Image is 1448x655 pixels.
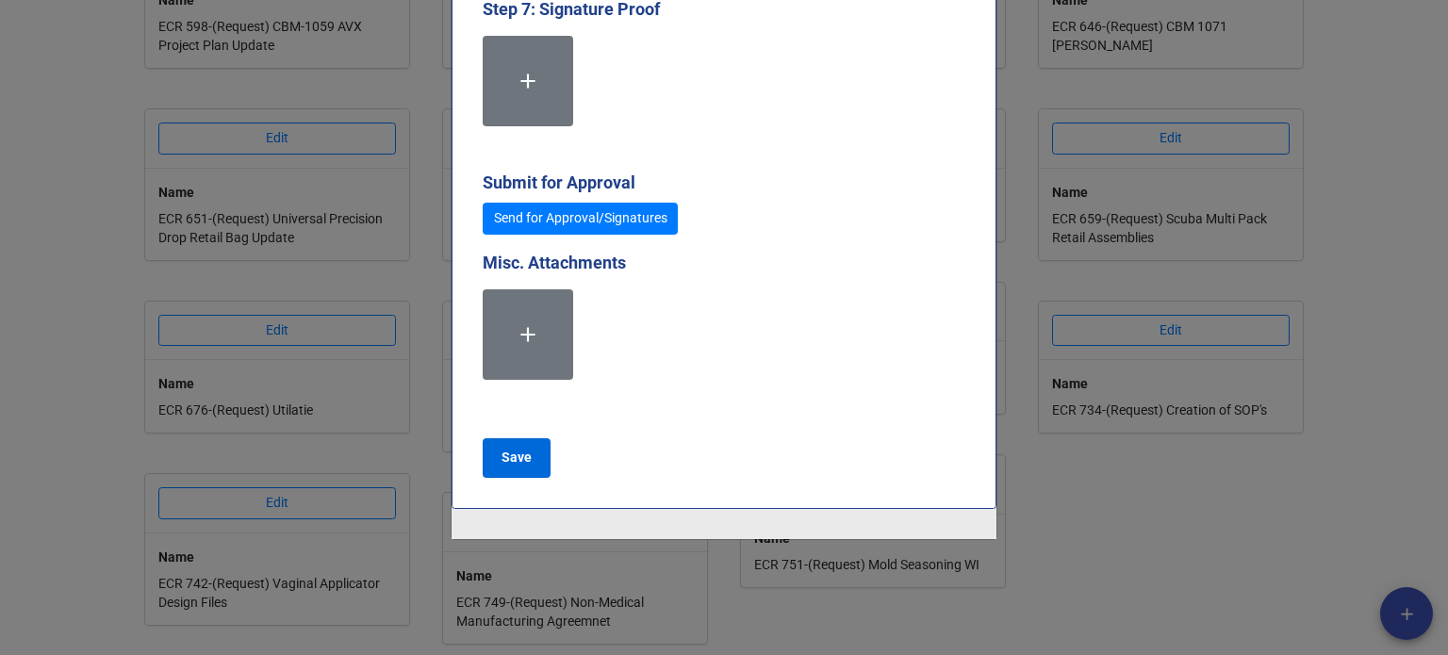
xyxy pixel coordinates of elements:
[483,172,635,192] b: Submit for Approval
[483,203,678,235] a: Send for Approval/Signatures
[502,448,532,467] b: Save
[483,438,551,478] button: Save
[483,250,626,276] label: Misc. Attachments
